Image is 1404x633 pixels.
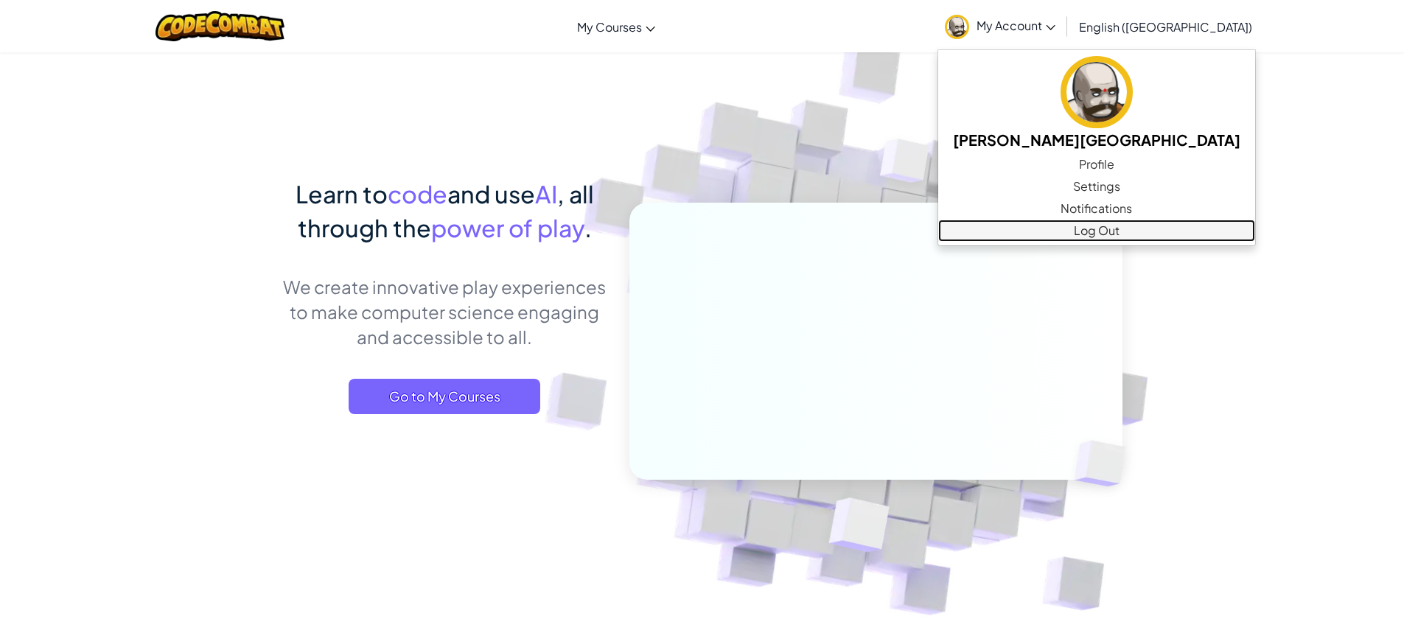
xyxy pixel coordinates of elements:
[945,15,969,39] img: avatar
[1072,7,1260,46] a: English ([GEOGRAPHIC_DATA])
[1049,410,1160,517] img: Overlap cubes
[535,179,557,209] span: AI
[577,19,642,35] span: My Courses
[1061,200,1132,217] span: Notifications
[938,153,1255,175] a: Profile
[792,466,924,589] img: Overlap cubes
[953,128,1240,151] h5: [PERSON_NAME][GEOGRAPHIC_DATA]
[570,7,663,46] a: My Courses
[349,379,540,414] a: Go to My Courses
[938,175,1255,197] a: Settings
[431,213,584,242] span: power of play
[296,179,388,209] span: Learn to
[938,220,1255,242] a: Log Out
[938,54,1255,153] a: [PERSON_NAME][GEOGRAPHIC_DATA]
[388,179,447,209] span: code
[938,197,1255,220] a: Notifications
[447,179,535,209] span: and use
[584,213,592,242] span: .
[156,11,284,41] img: CodeCombat logo
[852,110,958,220] img: Overlap cubes
[937,3,1063,49] a: My Account
[977,18,1055,33] span: My Account
[282,274,607,349] p: We create innovative play experiences to make computer science engaging and accessible to all.
[1079,19,1252,35] span: English ([GEOGRAPHIC_DATA])
[1061,56,1133,128] img: avatar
